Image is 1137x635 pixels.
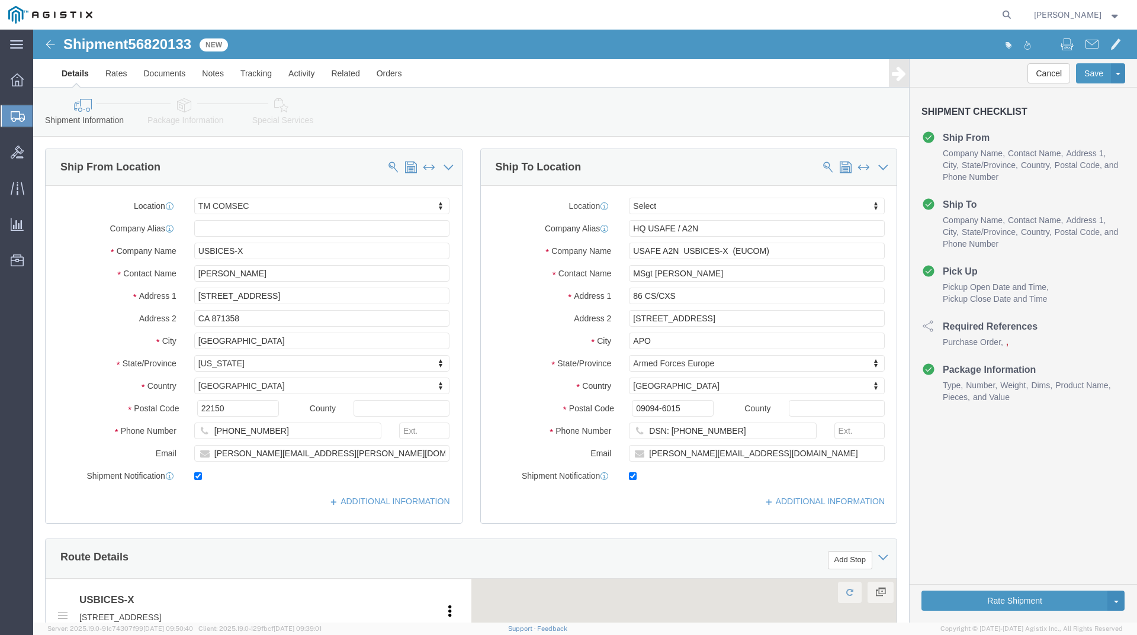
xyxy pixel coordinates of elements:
[940,624,1123,634] span: Copyright © [DATE]-[DATE] Agistix Inc., All Rights Reserved
[198,625,322,632] span: Client: 2025.19.0-129fbcf
[143,625,193,632] span: [DATE] 09:50:40
[33,30,1137,623] iframe: FS Legacy Container
[274,625,322,632] span: [DATE] 09:39:01
[1034,8,1101,21] span: Stuart Packer
[8,6,92,24] img: logo
[537,625,567,632] a: Feedback
[508,625,538,632] a: Support
[1033,8,1121,22] button: [PERSON_NAME]
[47,625,193,632] span: Server: 2025.19.0-91c74307f99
